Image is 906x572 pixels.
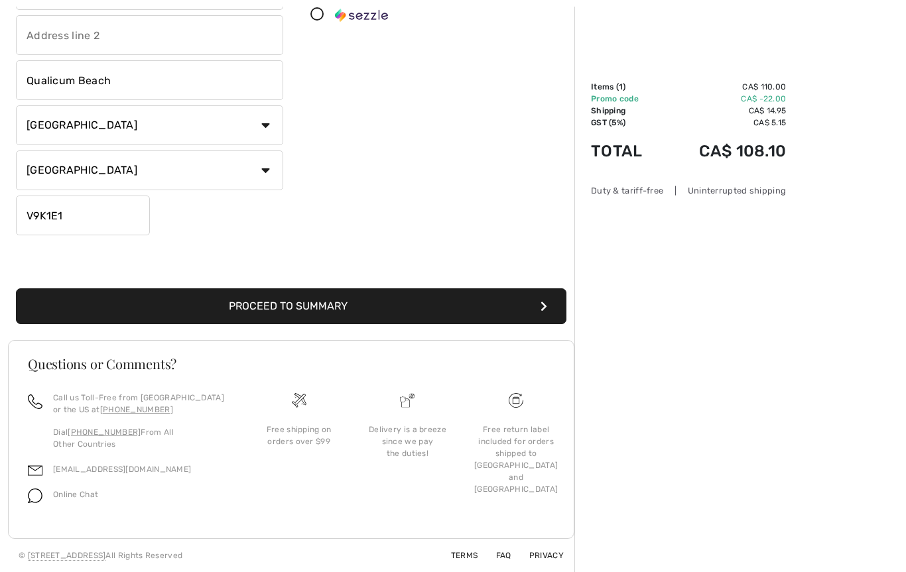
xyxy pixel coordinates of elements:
div: © All Rights Reserved [19,549,182,561]
td: CA$ 14.95 [663,105,786,117]
td: CA$ 108.10 [663,129,786,174]
div: Delivery is a breeze since we pay the duties! [364,424,452,459]
a: Privacy [513,551,564,560]
input: City [16,60,283,100]
img: email [28,463,42,478]
a: [EMAIL_ADDRESS][DOMAIN_NAME] [53,465,191,474]
td: Items ( ) [591,81,663,93]
td: GST (5%) [591,117,663,129]
div: Free shipping on orders over $99 [255,424,343,447]
a: [PHONE_NUMBER] [100,405,173,414]
td: Total [591,129,663,174]
a: FAQ [480,551,511,560]
a: [PHONE_NUMBER] [68,428,141,437]
img: Free shipping on orders over $99 [292,393,306,408]
td: CA$ 110.00 [663,81,786,93]
input: Address line 2 [16,15,283,55]
div: Duty & tariff-free | Uninterrupted shipping [591,184,786,197]
span: Online Chat [53,490,98,499]
td: CA$ 5.15 [663,117,786,129]
div: Free return label included for orders shipped to [GEOGRAPHIC_DATA] and [GEOGRAPHIC_DATA] [472,424,560,495]
a: Terms [435,551,478,560]
td: Promo code [591,93,663,105]
img: Sezzle [335,9,388,22]
p: Call us Toll-Free from [GEOGRAPHIC_DATA] or the US at [53,392,229,416]
p: Dial From All Other Countries [53,426,229,450]
img: chat [28,488,42,503]
img: Free shipping on orders over $99 [509,393,523,408]
img: Delivery is a breeze since we pay the duties! [400,393,415,408]
button: Proceed to Summary [16,288,566,324]
td: CA$ -22.00 [663,93,786,105]
input: Zip/Postal Code [16,196,150,235]
h3: Questions or Comments? [28,357,554,371]
span: 1 [619,82,623,91]
img: call [28,394,42,409]
td: Shipping [591,105,663,117]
